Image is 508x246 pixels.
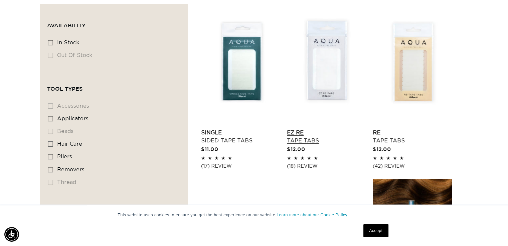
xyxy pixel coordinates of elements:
[277,213,348,217] a: Learn more about our Cookie Policy.
[57,40,79,45] span: In stock
[57,116,89,121] span: applicators
[47,11,181,35] summary: Availability (0 selected)
[475,214,508,246] iframe: Chat Widget
[57,141,82,147] span: hair care
[287,129,366,145] a: EZ Re Tape Tabs
[118,212,390,218] p: This website uses cookies to ensure you get the best experience on our website.
[201,129,280,145] a: Single Sided Tape Tabs
[47,86,82,92] span: Tool Types
[47,22,86,28] span: Availability
[4,227,19,242] div: Accessibility Menu
[57,167,84,172] span: removers
[47,74,181,98] summary: Tool Types (0 selected)
[47,201,181,225] summary: System Compatibility (1 selected)
[57,154,72,159] span: pliers
[363,224,388,237] a: Accept
[373,129,452,145] a: Re Tape Tabs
